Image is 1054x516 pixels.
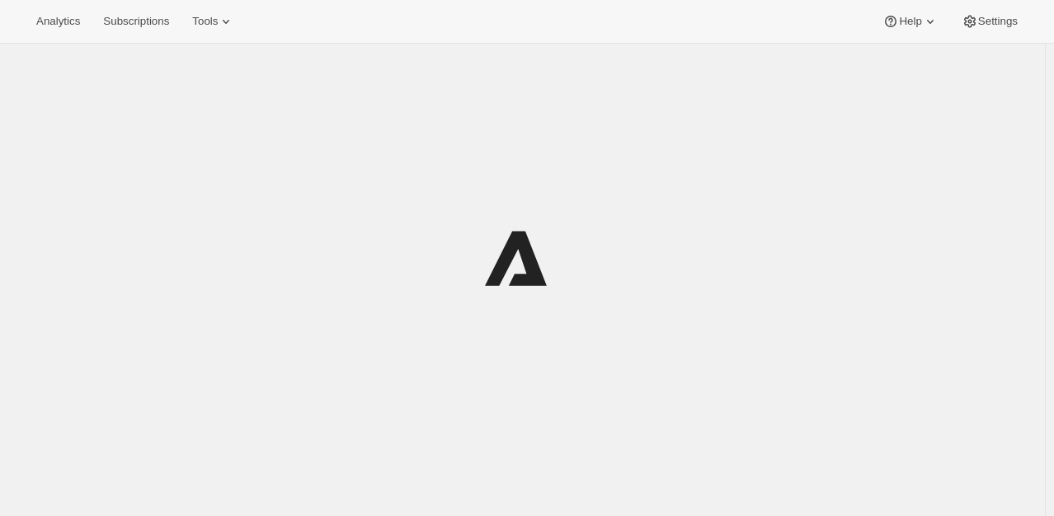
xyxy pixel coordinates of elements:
button: Analytics [26,10,90,33]
span: Analytics [36,15,80,28]
button: Help [873,10,948,33]
span: Help [899,15,921,28]
button: Settings [952,10,1028,33]
span: Tools [192,15,218,28]
span: Subscriptions [103,15,169,28]
button: Subscriptions [93,10,179,33]
button: Tools [182,10,244,33]
span: Settings [978,15,1018,28]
